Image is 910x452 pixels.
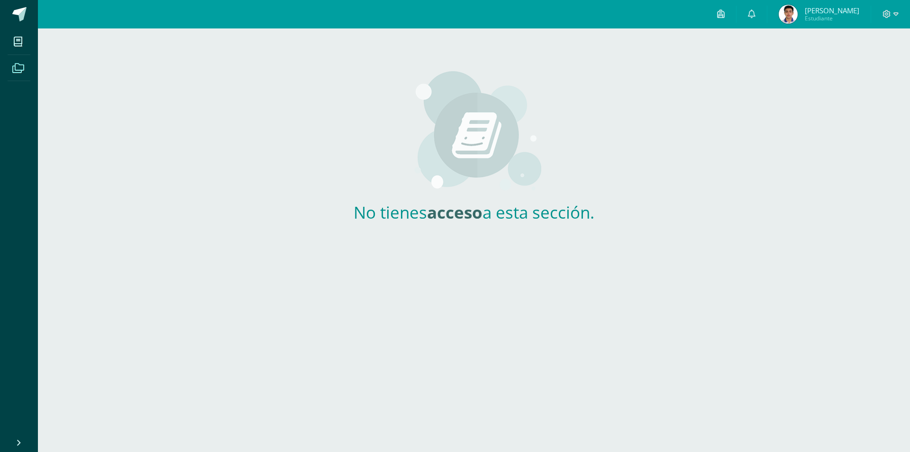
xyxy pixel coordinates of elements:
[334,201,614,223] h2: No tienes a esta sección.
[779,5,798,24] img: ad77e3f9df94358eacc2c987ab8775bb.png
[427,201,482,223] strong: acceso
[805,6,859,15] span: [PERSON_NAME]
[805,14,859,22] span: Estudiante
[407,70,541,194] img: courses_medium.png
